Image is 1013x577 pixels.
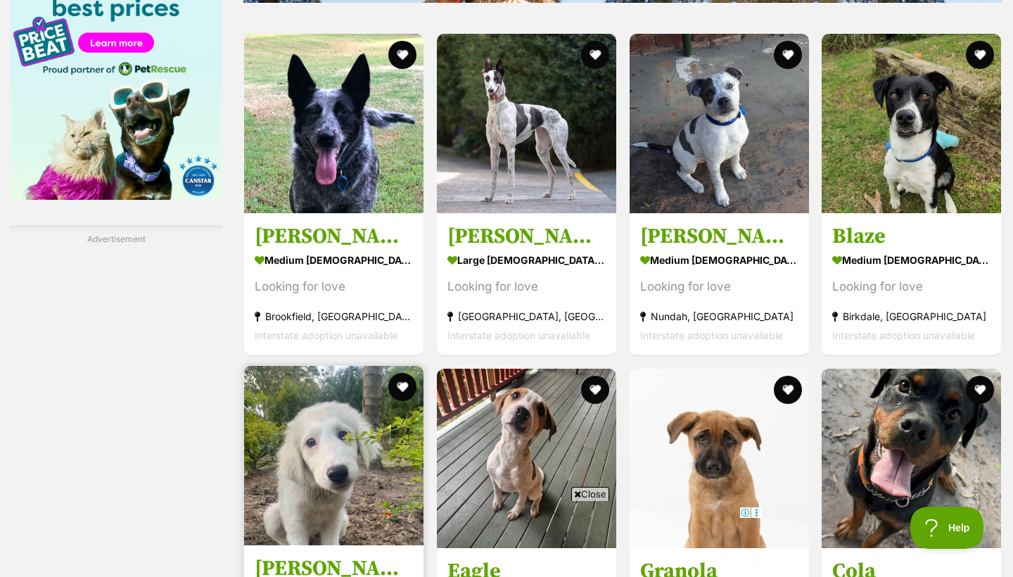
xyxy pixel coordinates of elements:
span: Close [571,487,609,501]
button: favourite [966,41,994,69]
strong: Brookfield, [GEOGRAPHIC_DATA] [255,307,413,326]
strong: [GEOGRAPHIC_DATA], [GEOGRAPHIC_DATA] [447,307,606,326]
button: favourite [581,376,609,404]
h3: [PERSON_NAME] [255,223,413,250]
strong: Birkdale, [GEOGRAPHIC_DATA] [832,307,990,326]
a: Blaze medium [DEMOGRAPHIC_DATA] Dog Looking for love Birkdale, [GEOGRAPHIC_DATA] Interstate adopt... [822,213,1001,355]
span: Interstate adoption unavailable [255,329,397,341]
button: favourite [773,376,801,404]
img: Baldwin - Maremma Sheepdog [244,366,423,545]
h3: Blaze [832,223,990,250]
button: favourite [581,41,609,69]
a: [PERSON_NAME] medium [DEMOGRAPHIC_DATA] Dog Looking for love Nundah, [GEOGRAPHIC_DATA] Interstate... [630,213,809,355]
iframe: Advertisement [250,507,763,570]
h3: [PERSON_NAME] [447,223,606,250]
span: Interstate adoption unavailable [640,329,783,341]
button: favourite [773,41,801,69]
div: Looking for love [832,277,990,296]
img: Dixie - Australian Cattle Dog [244,34,423,213]
div: Looking for love [447,277,606,296]
img: Dennis - Staffordshire Bull Terrier x Australian Cattle Dog [630,34,809,213]
strong: medium [DEMOGRAPHIC_DATA] Dog [832,250,990,270]
button: favourite [388,41,416,69]
h3: [PERSON_NAME] [640,223,798,250]
button: favourite [388,373,416,401]
img: Blaze - Border Collie x Australian Kelpie Dog [822,34,1001,213]
img: Eagle - Bull Arab Dog [437,369,616,548]
a: [PERSON_NAME] medium [DEMOGRAPHIC_DATA] Dog Looking for love Brookfield, [GEOGRAPHIC_DATA] Inters... [244,213,423,355]
strong: medium [DEMOGRAPHIC_DATA] Dog [255,250,413,270]
strong: medium [DEMOGRAPHIC_DATA] Dog [640,250,798,270]
img: Cola - Rottweiler Dog [822,369,1001,548]
strong: large [DEMOGRAPHIC_DATA] Dog [447,250,606,270]
iframe: Help Scout Beacon - Open [910,507,985,549]
a: [PERSON_NAME] large [DEMOGRAPHIC_DATA] Dog Looking for love [GEOGRAPHIC_DATA], [GEOGRAPHIC_DATA] ... [437,213,616,355]
div: Looking for love [640,277,798,296]
div: Looking for love [255,277,413,296]
button: favourite [966,376,994,404]
span: Interstate adoption unavailable [832,329,975,341]
strong: Nundah, [GEOGRAPHIC_DATA] [640,307,798,326]
img: Granola - German Shepherd Dog [630,369,809,548]
span: Interstate adoption unavailable [447,329,590,341]
img: Deedee - Greyhound Dog [437,34,616,213]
